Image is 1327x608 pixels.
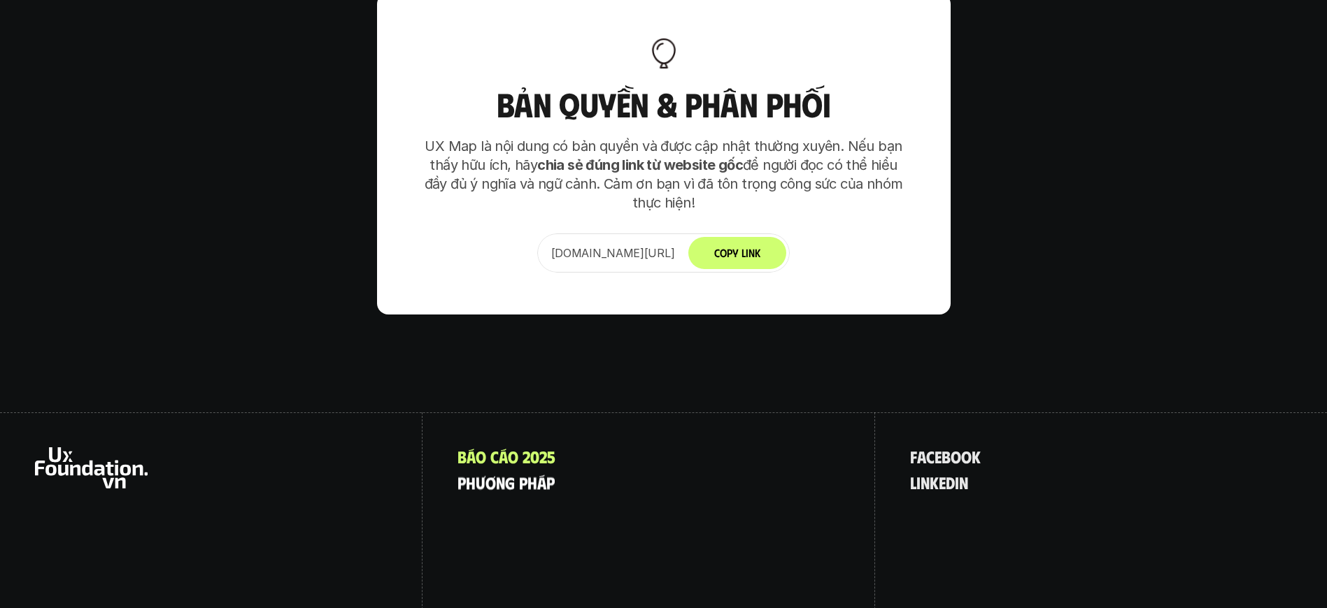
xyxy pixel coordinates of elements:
span: p [546,454,555,472]
a: Báocáo2025 [457,447,555,465]
a: linkedin [910,473,968,491]
span: 0 [530,447,539,465]
span: 5 [547,447,555,465]
span: h [527,454,537,472]
a: facebook [910,447,981,465]
span: á [467,447,476,465]
span: 2 [523,447,530,465]
span: f [910,447,917,465]
span: b [942,447,951,465]
span: c [926,447,935,465]
span: o [476,447,486,465]
span: 2 [539,447,547,465]
span: B [457,447,467,465]
span: n [959,473,968,491]
span: e [935,447,942,465]
span: o [961,447,972,465]
span: o [508,447,518,465]
span: k [930,473,939,491]
span: i [955,473,959,491]
span: l [910,473,916,491]
span: á [537,454,546,472]
span: ơ [485,454,496,472]
span: o [951,447,961,465]
span: i [916,473,921,491]
span: g [505,454,515,472]
button: Copy Link [688,237,786,269]
p: UX Map là nội dung có bản quyền và được cập nhật thường xuyên. Nếu bạn thấy hữu ích, hãy để người... [419,137,909,212]
span: n [496,454,505,472]
span: á [499,447,508,465]
span: p [457,454,466,472]
span: p [519,454,527,472]
span: e [939,473,946,491]
a: phươngpháp [457,473,555,491]
span: a [917,447,926,465]
h3: Bản quyền & Phân phối [419,86,909,123]
p: [DOMAIN_NAME][URL] [551,245,675,261]
span: h [466,454,476,472]
span: k [972,447,981,465]
span: d [946,473,955,491]
strong: chia sẻ đúng link từ website gốc [537,157,743,173]
span: c [490,447,499,465]
span: n [921,473,930,491]
span: ư [476,454,485,472]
